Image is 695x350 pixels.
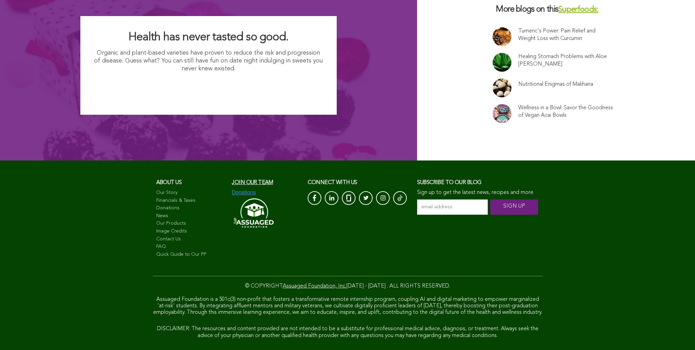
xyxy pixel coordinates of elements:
a: Assuaged Foundation, Inc. [283,283,346,289]
span: DISCLAIMER: The resources and content provided are not intended to be a substitute for profession... [157,326,538,338]
p: Sign up to get the latest news, recipes and more [417,190,539,196]
h3: More blogs on this [493,4,619,15]
img: glassdoor_White [346,195,351,201]
span: © COPYRIGHT [DATE] - [DATE] . ALL RIGHTS RESERVED. [245,283,450,289]
a: Wellness in a Bowl: Savor the Goodness of Vegan Acai Bowls [518,104,613,119]
a: Financials & Taxes [156,197,225,204]
a: Our Products [156,220,225,227]
a: Healing Stomach Problems with Aloe [PERSON_NAME] [518,53,613,68]
input: SIGN UP [490,199,538,215]
a: Nutritional Enigmas of Makhana [518,81,593,88]
a: Join our team [232,180,273,185]
img: Donations [232,190,256,196]
a: Tumeric's Power: Pain Relief and Weight Loss with Curcumin [518,27,613,42]
iframe: Chat Widget [661,317,695,350]
a: Our Story [156,190,225,196]
img: Tik-Tok-Icon [398,195,402,201]
span: Assuaged Foundation is a 501c(3) non-profit that fosters a transformative remote internship progr... [153,297,542,315]
img: Assuaged-Foundation-Logo-White [232,196,274,230]
input: email address [417,199,488,215]
a: Contact Us [156,236,225,243]
p: Organic and plant-based varieties have proven to reduce the risk and progression of disease. Gues... [94,49,323,73]
a: Image Credits [156,228,225,235]
h2: Health has never tasted so good. [94,30,323,45]
span: About us [156,180,182,185]
h3: Subscribe to our blog [417,178,539,188]
a: News [156,213,225,220]
a: FAQ [156,243,225,250]
a: Quick Guide to Our PP [156,251,225,258]
a: Donations [156,205,225,212]
a: Superfoods: [558,6,598,14]
span: CONNECT with us [308,180,357,185]
img: I Want Organic Shopping For Less [141,76,276,101]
